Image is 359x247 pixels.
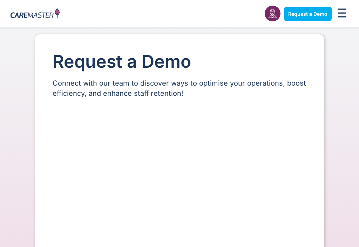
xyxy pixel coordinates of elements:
[335,6,348,21] div: Menu Toggle
[11,8,60,19] img: CareMaster Logo
[53,78,306,99] p: Connect with our team to discover ways to optimise your operations, boost efficiency, and enhance...
[284,7,332,21] a: Request a Demo
[288,11,327,17] span: Request a Demo
[53,52,306,71] h1: Request a Demo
